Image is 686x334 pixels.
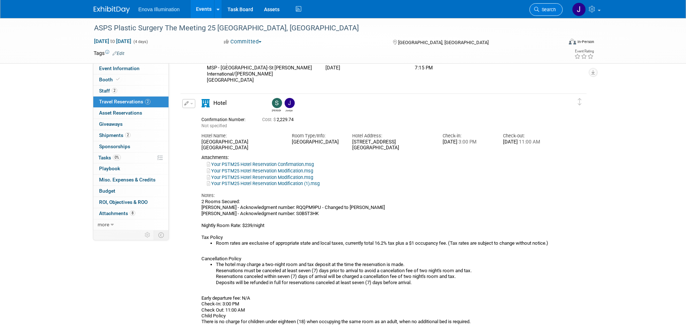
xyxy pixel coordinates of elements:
[99,199,148,205] span: ROI, Objectives & ROO
[213,100,227,106] span: Hotel
[99,77,121,82] span: Booth
[207,168,313,174] a: Your PSTM25 Hotel Reservation Modification.msg
[577,39,594,44] div: In-Person
[520,38,595,48] div: Event Format
[398,40,489,45] span: [GEOGRAPHIC_DATA], [GEOGRAPHIC_DATA]
[91,22,552,35] div: ASPS Plastic Surgery The Meeting 25 [GEOGRAPHIC_DATA], [GEOGRAPHIC_DATA]
[93,119,169,130] a: Giveaways
[201,192,553,199] div: Notes:
[285,108,294,112] div: Jordyn Kaufer
[112,51,124,56] a: Edit
[292,133,341,139] div: Room Type/Info:
[207,181,320,186] a: Your PSTM25 Hotel Reservation Modification (1).msg
[201,199,553,325] div: 2 Rooms Secured: [PERSON_NAME] - Acknowledgment number: RQQPM9PU - Changed to [PERSON_NAME] [PERS...
[109,38,116,44] span: to
[93,130,169,141] a: Shipments2
[99,110,142,116] span: Asset Reservations
[285,98,295,108] img: Jordyn Kaufer
[93,86,169,97] a: Staff2
[443,133,492,139] div: Check-in:
[216,262,553,286] li: The hotel may charge a two-night room and tax deposit at the time the reservation is made. Reserv...
[325,65,404,71] div: [DATE]
[572,3,586,16] img: Janelle Tlusty
[94,38,132,44] span: [DATE] [DATE]
[201,133,281,139] div: Hotel Name:
[216,240,553,246] li: Room rates are exclusive of appropriate state and local taxes, currently total 16.2% tax plus a $...
[93,175,169,185] a: Misc. Expenses & Credits
[201,139,281,151] div: [GEOGRAPHIC_DATA] [GEOGRAPHIC_DATA]
[93,108,169,119] a: Asset Reservations
[262,117,297,122] span: 2,229.74
[529,3,563,16] a: Search
[272,108,281,112] div: Scott Green
[283,98,295,112] div: Jordyn Kaufer
[221,38,264,46] button: Committed
[116,77,120,81] i: Booth reservation complete
[145,99,150,104] span: 2
[99,132,131,138] span: Shipments
[578,98,581,106] i: Click and drag to move item
[99,210,135,216] span: Attachments
[270,98,283,112] div: Scott Green
[99,99,150,104] span: Travel Reservations
[93,141,169,152] a: Sponsorships
[93,153,169,163] a: Tasks0%
[93,197,169,208] a: ROI, Objectives & ROO
[130,210,135,216] span: 8
[94,50,124,57] td: Tags
[518,139,540,145] span: 11:00 AM
[262,117,277,122] span: Cost: $
[93,208,169,219] a: Attachments8
[99,166,120,171] span: Playbook
[352,133,432,139] div: Hotel Address:
[99,121,123,127] span: Giveaways
[207,175,313,180] a: Your PSTM25 Hotel Reservation Modification.msg
[292,139,341,145] div: [GEOGRAPHIC_DATA]
[93,163,169,174] a: Playbook
[201,99,210,107] i: Hotel
[207,162,314,167] a: Your PSTM25 Hotel Reservation Confirmation.msg
[93,63,169,74] a: Event Information
[99,88,117,94] span: Staff
[99,144,130,149] span: Sponsorships
[139,7,180,12] span: Enova Illumination
[93,97,169,107] a: Travel Reservations2
[352,139,432,151] div: [STREET_ADDRESS] [GEOGRAPHIC_DATA]
[93,186,169,197] a: Budget
[207,65,315,83] div: MSP - [GEOGRAPHIC_DATA]-St [PERSON_NAME] International/[PERSON_NAME][GEOGRAPHIC_DATA]
[201,115,251,123] div: Confirmation Number:
[93,74,169,85] a: Booth
[93,219,169,230] a: more
[99,177,155,183] span: Misc. Expenses & Credits
[443,139,492,145] div: [DATE]
[415,65,493,71] div: 7:15 PM
[201,123,227,128] span: Not specified
[539,7,556,12] span: Search
[99,188,115,194] span: Budget
[457,139,477,145] span: 3:00 PM
[141,230,154,240] td: Personalize Event Tab Strip
[112,88,117,93] span: 2
[98,222,109,227] span: more
[125,132,131,138] span: 2
[98,155,121,160] span: Tasks
[569,39,576,44] img: Format-Inperson.png
[113,155,121,160] span: 0%
[94,6,130,13] img: ExhibitDay
[201,155,553,160] div: Attachments:
[154,230,169,240] td: Toggle Event Tabs
[503,133,553,139] div: Check-out:
[503,139,553,145] div: [DATE]
[99,65,140,71] span: Event Information
[272,98,282,108] img: Scott Green
[574,50,594,53] div: Event Rating
[133,39,148,44] span: (4 days)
